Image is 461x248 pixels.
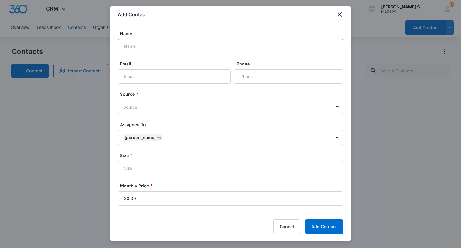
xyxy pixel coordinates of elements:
input: Monthly Price [118,191,343,206]
label: Email [120,61,233,67]
input: Email [118,69,230,84]
h1: Add Contact [118,11,147,18]
label: Source [120,91,346,97]
div: Remove Ted DiMayo [156,135,161,140]
label: Size [120,152,346,159]
label: Assigned To [120,121,346,128]
div: [PERSON_NAME] [125,135,156,140]
input: Name [118,39,343,53]
label: Monthly Price [120,183,346,189]
label: Phone [237,61,346,67]
label: How did you hear about us? [120,213,346,219]
button: Add Contact [305,219,343,234]
input: Size [118,161,343,175]
label: Name [120,30,346,37]
button: close [336,11,343,18]
button: Cancel [273,219,300,234]
input: Phone [234,69,343,84]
